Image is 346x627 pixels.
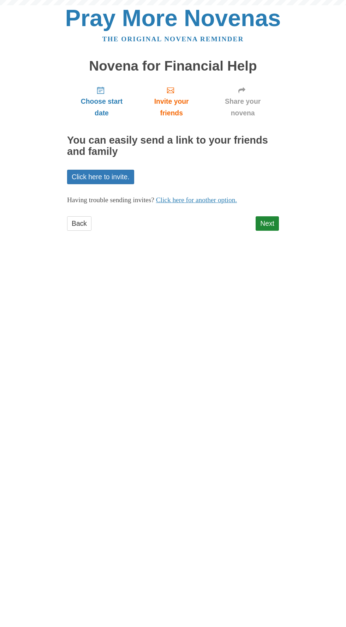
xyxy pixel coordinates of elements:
[67,170,134,184] a: Click here to invite.
[143,96,199,119] span: Invite your friends
[74,96,129,119] span: Choose start date
[67,135,279,157] h2: You can easily send a link to your friends and family
[156,196,237,204] a: Click here for another option.
[65,5,281,31] a: Pray More Novenas
[67,196,154,204] span: Having trouble sending invites?
[67,59,279,74] h1: Novena for Financial Help
[67,80,136,122] a: Choose start date
[67,216,91,231] a: Back
[256,216,279,231] a: Next
[214,96,272,119] span: Share your novena
[136,80,207,122] a: Invite your friends
[102,35,244,43] a: The original novena reminder
[207,80,279,122] a: Share your novena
